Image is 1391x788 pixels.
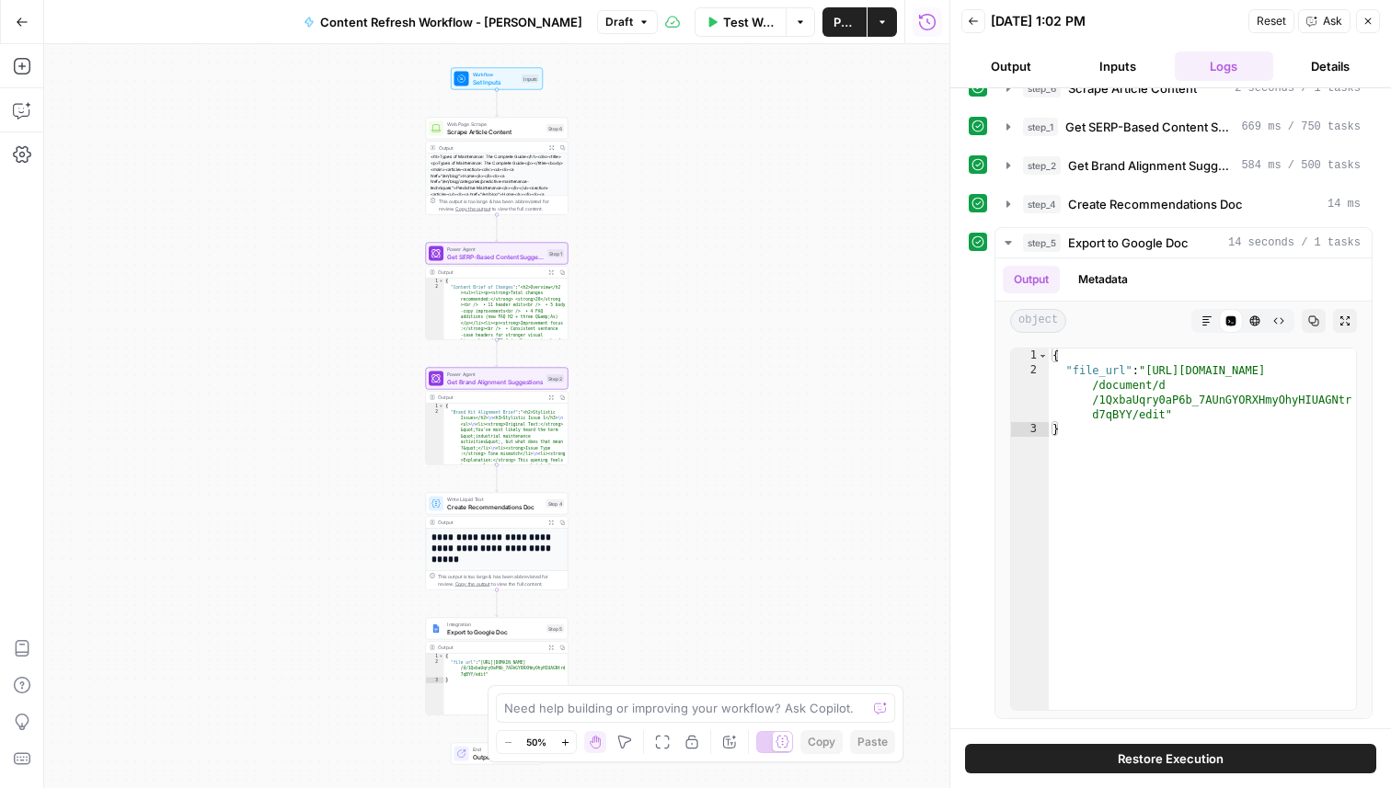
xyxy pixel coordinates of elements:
span: step_1 [1023,118,1058,136]
span: Ask [1323,13,1342,29]
span: 50% [526,735,546,749]
span: Create Recommendations Doc [447,502,543,511]
div: Step 6 [546,124,564,132]
div: Power AgentGet SERP-Based Content SuggestionsStep 1Output{ "Content Brief of Changes":"<h2>Overvi... [426,243,569,340]
button: Inputs [1068,51,1167,81]
div: Output [438,143,543,151]
span: Export to Google Doc [1068,234,1189,252]
div: <h1>Types of Maintenance: The Complete Guide</h1><div><title><p>Types of Maintenance: The Complet... [426,154,568,241]
g: Edge from step_2 to step_4 [496,465,499,492]
div: Inputs [522,74,539,83]
span: Output [473,752,535,761]
g: Edge from step_1 to step_2 [496,340,499,367]
span: Get Brand Alignment Suggestions [447,377,543,386]
div: Step 4 [546,499,565,508]
span: Create Recommendations Doc [1068,195,1243,213]
button: Output [961,51,1061,81]
span: Power Agent [447,246,544,253]
span: Get SERP-Based Content Suggestions [447,252,544,261]
div: 1 [426,654,444,660]
button: Draft [597,10,658,34]
span: step_5 [1023,234,1061,252]
div: 1 [426,404,444,410]
div: 14 seconds / 1 tasks [995,258,1372,718]
span: step_2 [1023,156,1061,175]
div: 3 [426,678,444,684]
button: 584 ms / 500 tasks [995,151,1372,180]
span: 584 ms / 500 tasks [1241,157,1361,174]
div: Step 2 [546,374,564,383]
div: Step 5 [546,624,564,633]
div: EndOutput [426,743,569,765]
div: IntegrationExport to Google DocStep 5Output{ "file_url":"[URL][DOMAIN_NAME] /d/1QxbaUqry0aP6b_7AU... [426,618,569,715]
span: Set Inputs [473,77,519,86]
span: 2 seconds / 1 tasks [1235,80,1361,97]
button: Ask [1298,9,1351,33]
button: Paste [850,730,895,754]
span: Publish [833,13,856,31]
div: Power AgentGet Brand Alignment SuggestionsStep 2Output{ "Brand Kit Alignment Brief":"<h2>Stylisti... [426,368,569,465]
div: Step 1 [547,249,564,257]
span: Content Refresh Workflow - [PERSON_NAME] [320,13,582,31]
button: Test Workflow [695,7,786,37]
button: 14 ms [995,189,1372,219]
button: Restore Execution [965,744,1376,773]
span: Web Page Scrape [447,120,543,128]
div: This output is too large & has been abbreviated for review. to view the full content. [438,198,564,212]
button: 2 seconds / 1 tasks [995,74,1372,103]
div: Output [438,644,543,651]
button: Output [1003,266,1060,293]
span: Copy the output [455,581,490,587]
span: Copy [808,734,835,750]
button: 669 ms / 750 tasks [995,112,1372,142]
button: Content Refresh Workflow - [PERSON_NAME] [293,7,593,37]
span: Integration [447,621,543,628]
div: 2 [426,659,444,678]
span: Get Brand Alignment Suggestions [1068,156,1234,175]
div: Output [438,268,543,276]
span: step_6 [1023,79,1061,97]
span: Workflow [473,71,519,78]
span: 14 ms [1328,196,1361,212]
img: Instagram%20post%20-%201%201.png [431,624,441,634]
span: Copy the output [455,206,490,211]
span: End [473,746,535,753]
span: Scrape Article Content [1068,79,1197,97]
span: 669 ms / 750 tasks [1241,119,1361,135]
div: 1 [426,279,444,285]
button: Metadata [1067,266,1139,293]
span: 14 seconds / 1 tasks [1228,234,1361,251]
div: WorkflowSet InputsInputs [426,68,569,90]
button: 14 seconds / 1 tasks [995,228,1372,257]
span: Reset [1257,13,1286,29]
span: Paste [857,734,888,750]
span: Draft [605,14,633,30]
span: Export to Google Doc [447,627,543,636]
span: Get SERP-Based Content Suggestions [1065,118,1234,136]
g: Edge from step_6 to step_1 [496,215,499,242]
button: Copy [800,730,843,754]
span: Test Workflow [723,13,775,31]
div: Output [438,394,543,401]
span: Scrape Article Content [447,127,543,136]
g: Edge from step_4 to step_5 [496,590,499,617]
button: Publish [822,7,867,37]
span: object [1010,309,1066,333]
span: Toggle code folding, rows 1 through 3 [439,654,444,660]
span: step_4 [1023,195,1061,213]
span: Write Liquid Text [447,496,543,503]
div: This output is too large & has been abbreviated for review. to view the full content. [438,573,564,588]
button: Logs [1175,51,1274,81]
span: Toggle code folding, rows 1 through 3 [439,279,444,285]
div: 2 [1011,363,1049,422]
g: Edge from start to step_6 [496,90,499,117]
div: Output [438,519,543,526]
div: Web Page ScrapeScrape Article ContentStep 6Output<h1>Types of Maintenance: The Complete Guide</h1... [426,118,569,215]
button: Details [1281,51,1380,81]
div: 1 [1011,348,1049,363]
span: Toggle code folding, rows 1 through 3 [439,404,444,410]
button: Reset [1248,9,1294,33]
span: Power Agent [447,371,543,378]
div: 3 [1011,422,1049,437]
span: Restore Execution [1118,749,1224,768]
